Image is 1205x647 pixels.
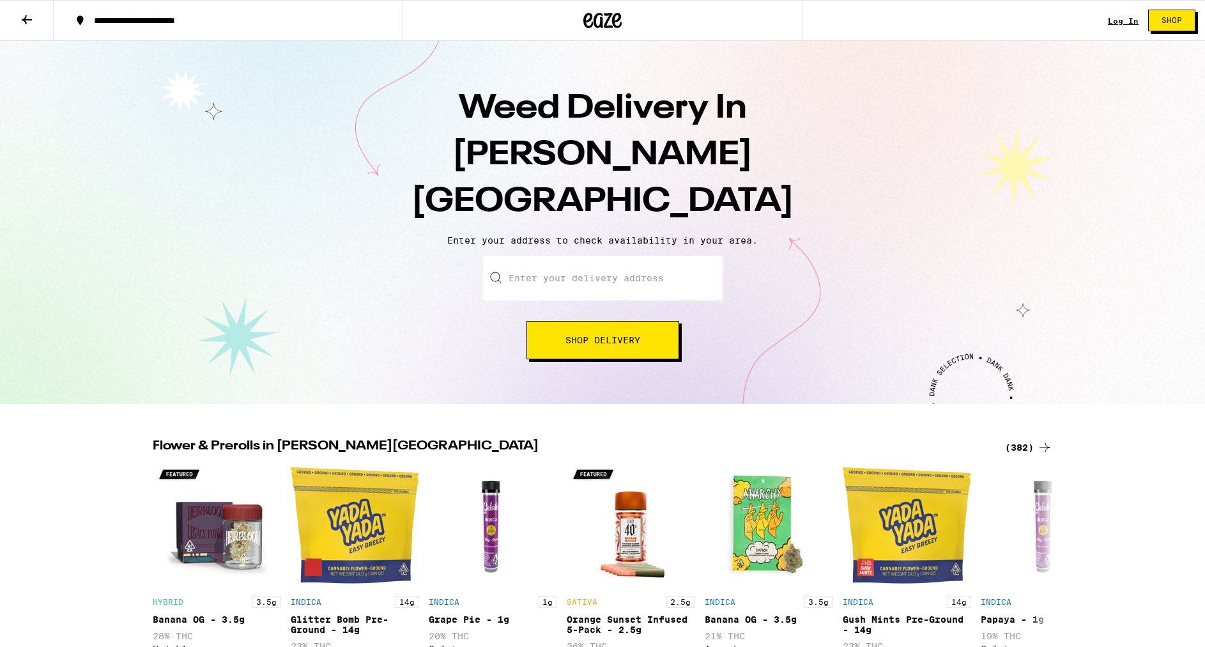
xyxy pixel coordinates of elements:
p: 19% THC [981,631,1109,641]
a: Log In [1108,17,1139,25]
span: [PERSON_NAME][GEOGRAPHIC_DATA] [411,139,794,219]
div: Papaya - 1g [981,614,1109,625]
div: Gush Mints Pre-Ground - 14g [843,614,971,635]
button: Shop [1148,10,1195,31]
p: SATIVA [567,598,597,606]
a: Shop [1139,10,1205,31]
img: Heirbloom - Banana OG - 3.5g [153,462,280,589]
div: Grape Pie - 1g [429,614,556,625]
span: Shop [1162,17,1182,24]
div: Orange Sunset Infused 5-Pack - 2.5g [567,614,695,635]
p: INDICA [429,598,459,606]
p: INDICA [981,598,1011,606]
p: 20% THC [429,631,556,641]
h1: Weed Delivery In [379,86,826,225]
p: HYBRID [153,598,183,606]
p: 14g [948,596,971,608]
div: Glitter Bomb Pre-Ground - 14g [291,614,418,635]
img: Yada Yada - Glitter Bomb Pre-Ground - 14g [291,462,418,589]
h2: Flower & Prerolls in [PERSON_NAME][GEOGRAPHIC_DATA] [153,440,990,455]
a: (382) [1005,440,1052,455]
p: INDICA [291,598,321,606]
div: Banana OG - 3.5g [705,614,833,625]
img: Anarchy - Banana OG - 3.5g [705,462,833,589]
p: 3.5g [804,596,833,608]
p: INDICA [843,598,873,606]
p: 14g [395,596,418,608]
p: INDICA [705,598,735,606]
p: 1g [539,596,556,608]
span: Shop Delivery [565,336,640,345]
p: 21% THC [705,631,833,641]
p: 2.5g [666,596,695,608]
p: 3.5g [252,596,280,608]
img: STIIIZY - Orange Sunset Infused 5-Pack - 2.5g [567,462,695,589]
img: Gelato - Papaya - 1g [981,462,1109,589]
div: Banana OG - 3.5g [153,614,280,625]
button: Shop Delivery [526,321,679,359]
p: Enter your address to check availability in your area. [13,235,1192,246]
img: Yada Yada - Gush Mints Pre-Ground - 14g [843,462,971,589]
input: Enter your delivery address [483,256,723,300]
p: 28% THC [153,631,280,641]
img: Gelato - Grape Pie - 1g [429,462,556,589]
